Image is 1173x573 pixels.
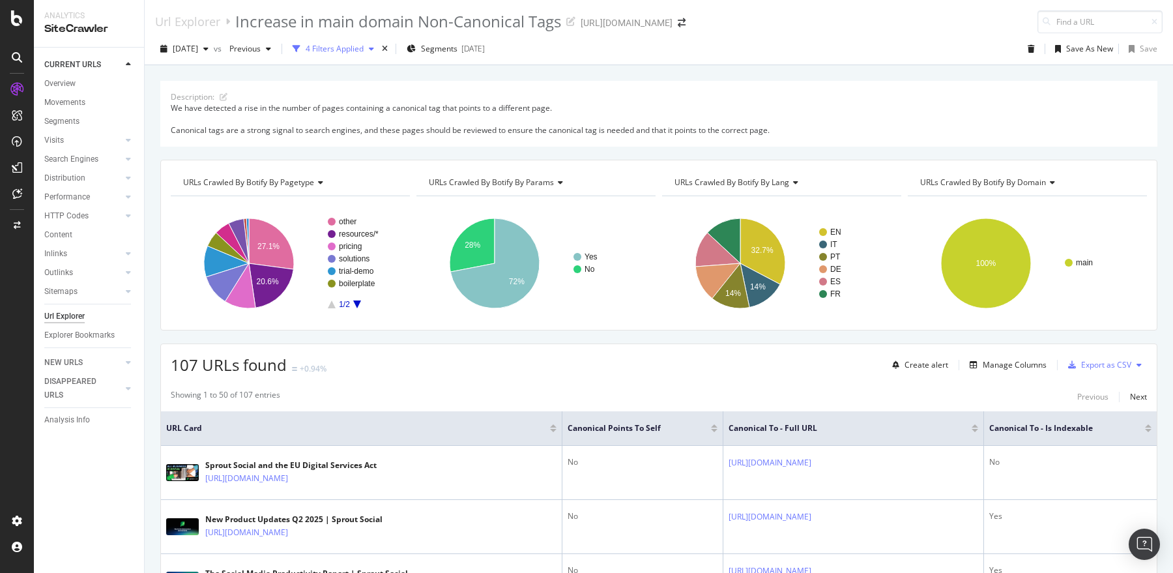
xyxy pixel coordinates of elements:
div: Increase in main domain Non-Canonical Tags [235,10,561,33]
text: No [585,265,595,274]
svg: A chart. [662,207,901,320]
div: Segments [44,115,80,128]
a: Analysis Info [44,413,135,427]
text: boilerplate [339,279,375,288]
text: 20.6% [257,277,279,286]
a: [URL][DOMAIN_NAME] [729,456,811,469]
a: Url Explorer [44,310,135,323]
img: main image [166,464,199,481]
a: DISAPPEARED URLS [44,375,122,402]
button: Save As New [1050,38,1113,59]
a: [URL][DOMAIN_NAME] [205,526,288,539]
button: Create alert [887,355,948,375]
div: We have detected a rise in the number of pages containing a canonical tag that points to a differ... [171,102,1147,136]
text: 72% [509,277,525,286]
div: SiteCrawler [44,22,134,37]
text: PT [830,252,841,261]
span: Canonical To - Is Indexable [989,422,1125,434]
span: 107 URLs found [171,354,287,375]
a: Overview [44,77,135,91]
a: NEW URLS [44,356,122,370]
text: 32.7% [751,245,774,254]
text: 14% [725,289,741,298]
div: Yes [989,510,1151,522]
div: Export as CSV [1081,359,1131,370]
div: Sitemaps [44,285,78,299]
div: Explorer Bookmarks [44,329,115,342]
div: Analytics [44,10,134,22]
a: Visits [44,134,122,147]
a: Content [44,228,135,242]
div: +0.94% [300,363,326,374]
div: [DATE] [461,43,485,54]
img: main image [166,518,199,535]
div: No [568,456,717,468]
div: Inlinks [44,247,67,261]
a: Performance [44,190,122,204]
a: Movements [44,96,135,110]
a: Inlinks [44,247,122,261]
text: main [1076,258,1093,267]
span: URLs Crawled By Botify By lang [674,177,789,188]
div: New Product Updates Q2 2025 | Sprout Social [205,514,383,525]
div: Search Engines [44,153,98,166]
img: Equal [292,367,297,371]
svg: A chart. [908,207,1147,320]
h4: URLs Crawled By Botify By params [426,172,644,193]
div: Manage Columns [983,359,1047,370]
div: Content [44,228,72,242]
text: 14% [750,282,766,291]
span: URLs Crawled By Botify By domain [920,177,1046,188]
div: Open Intercom Messenger [1129,529,1160,560]
div: No [568,510,717,522]
button: Next [1130,389,1147,405]
div: Save [1140,43,1157,54]
text: EN [830,228,841,237]
text: FR [830,289,841,299]
div: Overview [44,77,76,91]
div: Movements [44,96,85,110]
span: Canonical Points to Self [568,422,691,434]
div: 4 Filters Applied [306,43,364,54]
button: 4 Filters Applied [287,38,379,59]
button: [DATE] [155,38,214,59]
text: pricing [339,242,362,251]
svg: A chart. [416,207,656,320]
span: Segments [421,43,457,54]
div: NEW URLS [44,356,83,370]
span: Previous [224,43,261,54]
div: Create alert [905,359,948,370]
div: Showing 1 to 50 of 107 entries [171,389,280,405]
text: DE [830,265,841,274]
div: Save As New [1066,43,1113,54]
a: CURRENT URLS [44,58,122,72]
text: 1/2 [339,300,350,309]
div: Url Explorer [44,310,85,323]
span: vs [214,43,224,54]
button: Previous [224,38,276,59]
svg: A chart. [171,207,410,320]
a: Outlinks [44,266,122,280]
h4: URLs Crawled By Botify By pagetype [181,172,398,193]
div: times [379,42,390,55]
a: Search Engines [44,153,122,166]
div: HTTP Codes [44,209,89,223]
a: Explorer Bookmarks [44,329,135,342]
a: Url Explorer [155,14,220,29]
div: Performance [44,190,90,204]
div: Visits [44,134,64,147]
div: CURRENT URLS [44,58,101,72]
a: Distribution [44,171,122,185]
div: DISAPPEARED URLS [44,375,110,402]
span: URLs Crawled By Botify By pagetype [183,177,314,188]
text: IT [830,240,837,249]
button: Save [1123,38,1157,59]
text: other [339,217,356,226]
div: Sprout Social and the EU Digital Services Act [205,460,377,471]
button: Previous [1077,389,1108,405]
a: [URL][DOMAIN_NAME] [205,472,288,485]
